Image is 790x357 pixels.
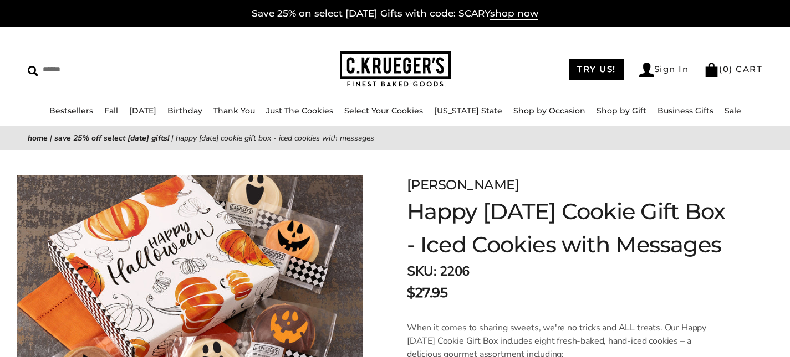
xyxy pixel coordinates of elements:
[340,51,451,87] img: C.KRUEGER'S
[407,283,447,303] span: $27.95
[490,8,538,20] span: shop now
[129,106,156,116] a: [DATE]
[407,195,735,261] h1: Happy [DATE] Cookie Gift Box - Iced Cookies with Messages
[28,66,38,76] img: Search
[704,63,719,77] img: Bag
[639,63,654,77] img: Account
[569,59,624,80] a: TRY US!
[252,8,538,20] a: Save 25% on select [DATE] Gifts with code: SCARYshop now
[725,106,741,116] a: Sale
[407,262,436,280] strong: SKU:
[28,132,762,144] nav: breadcrumbs
[658,106,713,116] a: Business Gifts
[176,133,374,143] span: Happy [DATE] Cookie Gift Box - Iced Cookies with Messages
[434,106,502,116] a: [US_STATE] State
[171,133,174,143] span: |
[266,106,333,116] a: Just The Cookies
[28,133,48,143] a: Home
[639,63,689,77] a: Sign In
[704,64,762,74] a: (0) CART
[50,133,52,143] span: |
[513,106,585,116] a: Shop by Occasion
[440,262,470,280] span: 2206
[49,106,93,116] a: Bestsellers
[407,175,735,195] div: [PERSON_NAME]
[597,106,646,116] a: Shop by Gift
[344,106,423,116] a: Select Your Cookies
[213,106,255,116] a: Thank You
[28,61,200,78] input: Search
[104,106,118,116] a: Fall
[723,64,730,74] span: 0
[54,133,169,143] a: Save 25% off Select [DATE] Gifts!
[167,106,202,116] a: Birthday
